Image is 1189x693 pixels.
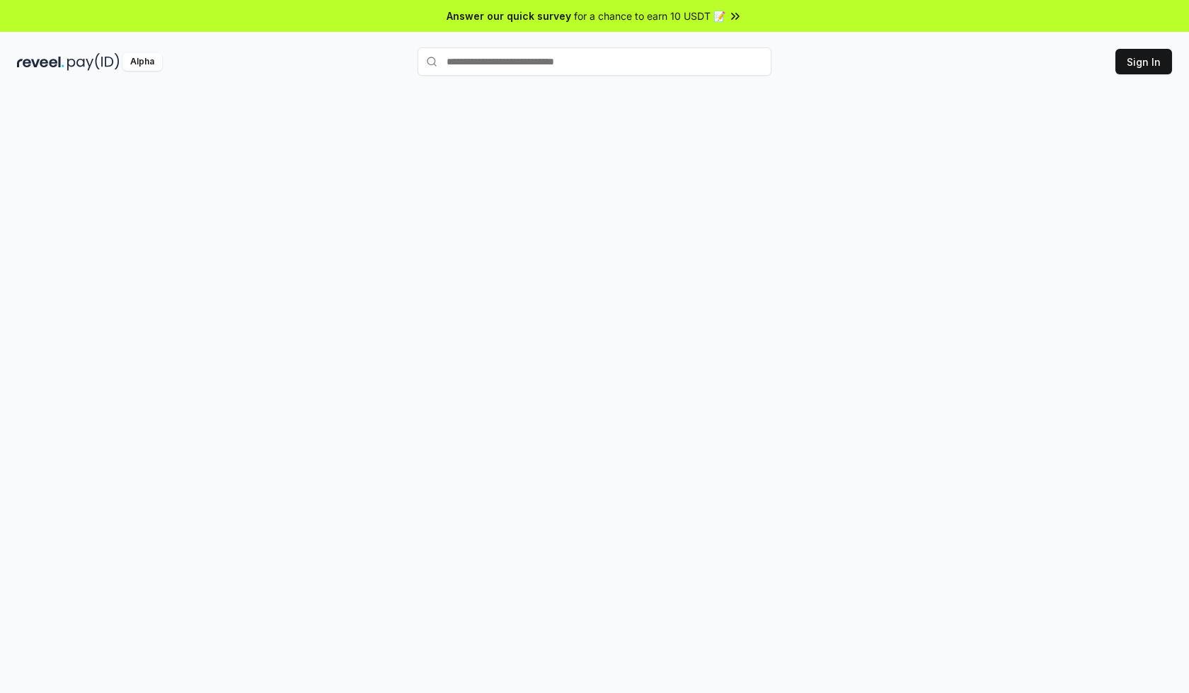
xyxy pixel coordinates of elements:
[67,53,120,71] img: pay_id
[17,53,64,71] img: reveel_dark
[122,53,162,71] div: Alpha
[574,8,725,23] span: for a chance to earn 10 USDT 📝
[447,8,571,23] span: Answer our quick survey
[1115,49,1172,74] button: Sign In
